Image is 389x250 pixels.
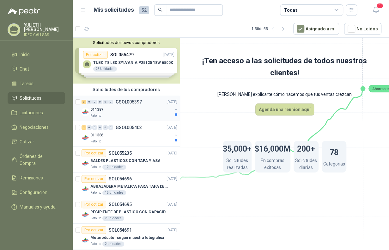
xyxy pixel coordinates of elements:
[90,132,103,138] p: 011386
[90,158,160,164] p: BALDES PLASTICOS CON TAPA Y ASA
[82,159,89,167] img: Company Logo
[8,107,65,119] a: Licitaciones
[82,149,106,157] div: Por cotizar
[108,100,113,104] div: 0
[167,176,177,182] p: [DATE]
[90,216,101,221] p: Patojito
[167,227,177,233] p: [DATE]
[252,24,288,34] div: 1 - 50 de 55
[24,33,65,37] p: IDEC CALI SAS
[8,121,65,133] a: Negociaciones
[20,138,34,145] span: Cotizar
[82,226,106,234] div: Por cotizar
[82,124,179,144] a: 2 0 0 0 0 0 GSOL005403[DATE] Company Logo011386Patojito
[98,125,102,130] div: 0
[73,224,180,249] a: Por cotizarSOL054691[DATE] Company LogoMotoreductor segun muestra fotográficaPatojito2 Unidades
[73,172,180,198] a: Por cotizarSOL054696[DATE] Company LogoABRAZADERA METALICA PARA TAPA DE TAMBOR DE PLASTICO DE 50 ...
[82,134,89,141] img: Company Logo
[90,107,103,113] p: 011387
[82,100,86,104] div: 3
[20,51,30,58] span: Inicio
[294,157,319,172] p: Solicitudes diarias
[370,4,381,16] button: 1
[90,241,101,247] p: Patojito
[223,157,252,172] p: Solicitudes realizadas
[20,203,56,210] span: Manuales y ayuda
[102,190,126,195] div: 15 Unidades
[8,8,40,15] img: Logo peakr
[109,151,132,155] p: SOL055235
[376,3,383,9] span: 1
[255,103,314,116] button: Agenda una reunion aquí
[8,186,65,198] a: Configuración
[167,202,177,208] p: [DATE]
[102,241,124,247] div: 2 Unidades
[103,125,108,130] div: 0
[20,174,43,181] span: Remisiones
[94,5,134,15] h1: Mis solicitudes
[109,177,132,181] p: SOL054696
[73,147,180,172] a: Por cotizarSOL055235[DATE] Company LogoBALDES PLASTICOS CON TAPA Y ASAPatojito12 Unidades
[297,141,315,155] h1: 200+
[102,216,124,221] div: 2 Unidades
[90,184,169,190] p: ABRAZADERA METALICA PARA TAPA DE TAMBOR DE PLASTICO DE 50 LT
[255,157,290,172] p: En compras exitosas
[116,125,142,130] p: GSOL005403
[103,100,108,104] div: 0
[82,175,106,183] div: Por cotizar
[255,141,290,155] h1: $16,000M
[20,95,41,102] span: Solicitudes
[90,165,101,170] p: Patojito
[82,201,106,208] div: Por cotizar
[8,201,65,213] a: Manuales y ayuda
[73,84,180,96] div: Solicitudes de tus compradores
[323,160,345,169] p: Categorías
[24,23,65,32] p: YULIETH [PERSON_NAME]
[8,150,65,169] a: Órdenes de Compra
[82,236,89,244] img: Company Logo
[87,100,92,104] div: 0
[139,6,149,14] span: 52
[8,48,65,60] a: Inicio
[82,185,89,193] img: Company Logo
[98,100,102,104] div: 0
[8,172,65,184] a: Remisiones
[102,165,126,170] div: 12 Unidades
[8,136,65,148] a: Cotizar
[167,150,177,156] p: [DATE]
[284,7,297,14] div: Todas
[167,99,177,105] p: [DATE]
[92,100,97,104] div: 0
[158,8,162,12] span: search
[82,211,89,218] img: Company Logo
[108,125,113,130] div: 0
[8,63,65,75] a: Chat
[8,92,65,104] a: Solicitudes
[330,145,338,159] h1: 78
[20,80,33,87] span: Tareas
[90,209,169,215] p: RECIPIENTE DE PLASTICO CON CAPACIDAD DE 1.8 LT PARA LA EXTRACCIÓN MANUAL DE LIQUIDOS
[90,235,164,241] p: Motoreductor segun muestra fotográfica
[90,190,101,195] p: Patojito
[344,23,381,35] button: No Leídos
[109,228,132,232] p: SOL054691
[20,189,47,196] span: Configuración
[82,98,179,118] a: 3 0 0 0 0 0 GSOL005397[DATE] Company Logo011387Patojito
[92,125,97,130] div: 0
[90,113,101,118] p: Patojito
[20,109,43,116] span: Licitaciones
[116,100,142,104] p: GSOL005397
[109,202,132,207] p: SOL054695
[223,141,252,155] h1: 35,000+
[8,78,65,90] a: Tareas
[293,23,339,35] button: Asignado a mi
[82,108,89,116] img: Company Logo
[87,125,92,130] div: 0
[167,125,177,131] p: [DATE]
[73,198,180,224] a: Por cotizarSOL054695[DATE] Company LogoRECIPIENTE DE PLASTICO CON CAPACIDAD DE 1.8 LT PARA LA EXT...
[20,124,49,131] span: Negociaciones
[20,66,29,72] span: Chat
[73,38,180,84] div: Solicitudes de nuevos compradoresPor cotizarSOL055479[DATE] TUBO T8 LED SYLVANIA P25125 18W 6500K...
[20,153,59,167] span: Órdenes de Compra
